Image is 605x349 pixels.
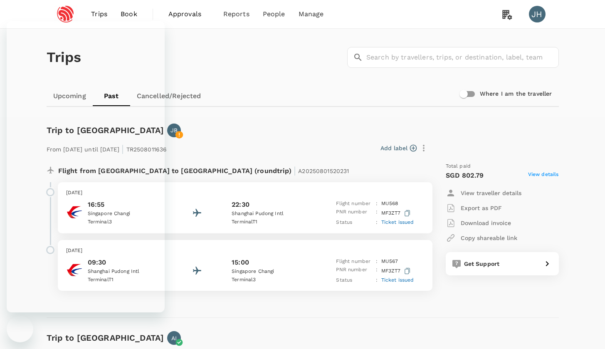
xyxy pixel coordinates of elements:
h6: Where I am the traveller [480,89,552,99]
p: Download invoice [461,219,511,227]
p: AI [171,334,177,342]
p: Shanghai Pudong Intl [232,210,306,218]
span: Ticket issued [381,219,414,225]
p: [DATE] [66,189,424,197]
span: Book [121,9,137,19]
p: Status [336,218,373,227]
p: PNR number [336,266,373,276]
p: [DATE] [66,247,424,255]
div: JH [529,6,546,22]
h6: Trip to [GEOGRAPHIC_DATA] [47,331,164,344]
p: SGD 802.79 [446,171,484,181]
span: Total paid [446,162,471,171]
p: : [376,208,378,218]
span: Approvals [168,9,210,19]
p: : [376,218,378,227]
img: Espressif Systems Singapore Pte Ltd [47,5,85,23]
p: Flight number [336,257,373,266]
span: Get Support [464,260,500,267]
button: Add label [380,144,417,152]
button: Export as PDF [446,200,502,215]
span: People [263,9,285,19]
button: Copy shareable link [446,230,517,245]
p: PNR number [336,208,373,218]
iframe: Messaging window [7,21,165,312]
button: Download invoice [446,215,511,230]
p: 15:00 [232,257,249,267]
p: Flight number [336,200,373,208]
span: Trips [91,9,107,19]
p: MU 567 [381,257,398,266]
p: View traveller details [461,189,521,197]
p: Terminal T1 [232,218,306,226]
span: | [294,165,296,176]
p: JB [170,126,178,134]
span: Ticket issued [381,277,414,283]
p: : [376,200,378,208]
iframe: Button to launch messaging window, conversation in progress [7,316,33,342]
span: View details [528,171,559,181]
input: Search by travellers, trips, or destination, label, team [366,47,559,68]
p: Export as PDF [461,204,502,212]
p: : [376,257,378,266]
p: Status [336,276,373,285]
p: MF3ZT7 [381,266,412,276]
p: MF3ZT7 [381,208,412,218]
p: Terminal 3 [232,276,306,284]
span: A20250801520231 [298,168,349,174]
p: 22:30 [232,200,249,210]
p: MU 568 [381,200,398,208]
button: View traveller details [446,186,521,200]
span: Manage [299,9,324,19]
p: : [376,276,378,285]
p: Singapore Changi [232,267,306,276]
p: : [376,266,378,276]
p: Copy shareable link [461,234,517,242]
a: Cancelled/Rejected [130,86,208,106]
p: Flight from [GEOGRAPHIC_DATA] to [GEOGRAPHIC_DATA] (roundtrip) [58,162,349,177]
span: Reports [223,9,249,19]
